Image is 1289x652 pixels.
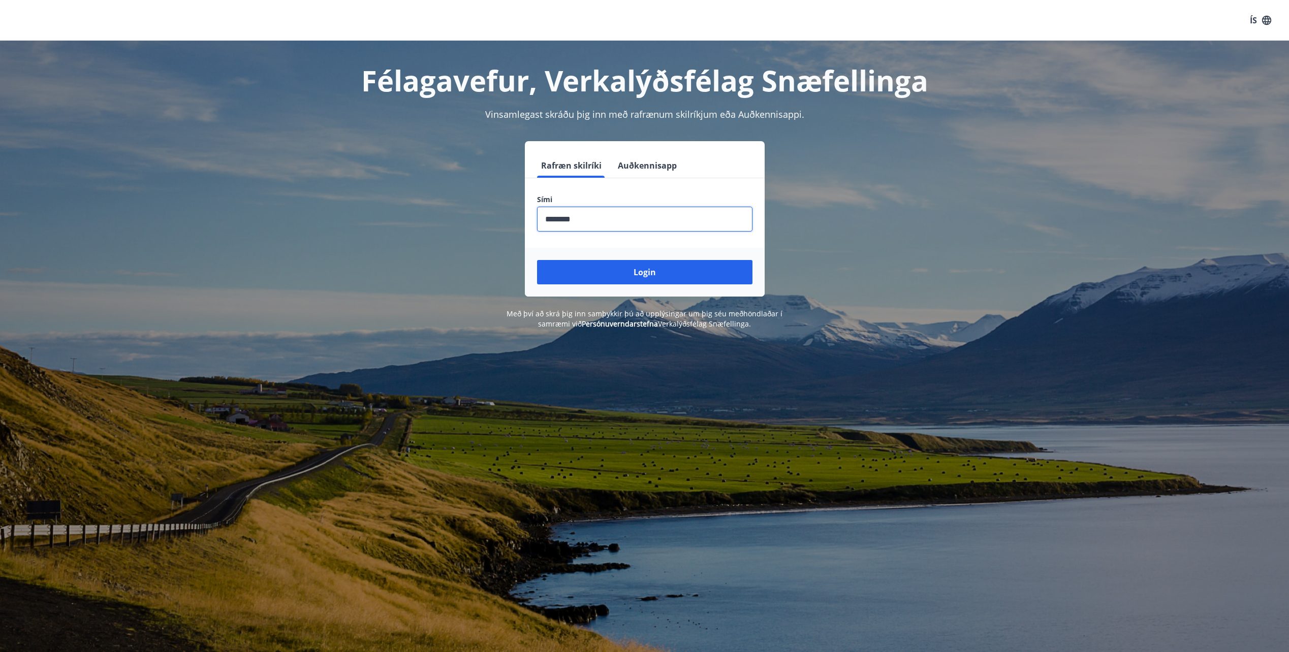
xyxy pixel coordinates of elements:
button: Rafræn skilríki [537,153,606,178]
span: Vinsamlegast skráðu þig inn með rafrænum skilríkjum eða Auðkennisappi. [485,108,804,120]
button: ÍS [1244,11,1277,29]
h1: Félagavefur, Verkalýðsfélag Snæfellinga [291,61,998,100]
label: Sími [537,194,752,205]
a: Persónuverndarstefna [582,319,658,329]
button: Login [537,260,752,284]
button: Auðkennisapp [614,153,681,178]
span: Með því að skrá þig inn samþykkir þú að upplýsingar um þig séu meðhöndlaðar í samræmi við Verkalý... [507,309,782,329]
